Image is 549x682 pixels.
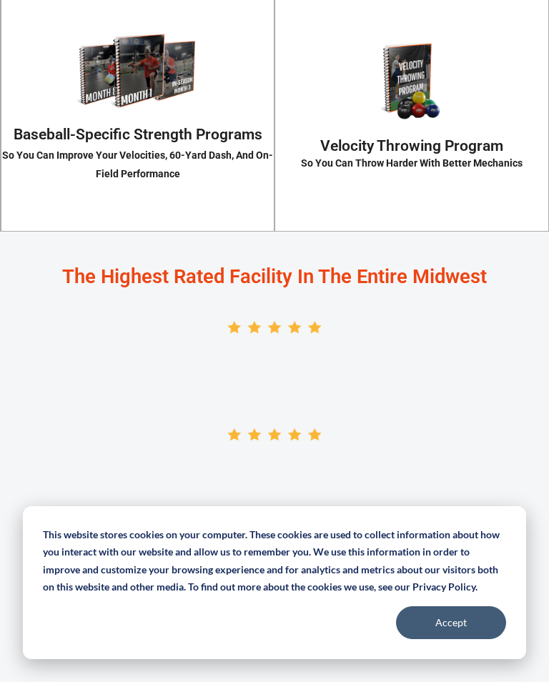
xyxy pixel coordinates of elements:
[275,139,548,154] h3: Velocity Throwing Program
[1,127,274,142] h3: Baseball-Specific Strength Programs
[14,267,535,287] h2: The Highest Rated Facility In The Entire Midwest
[353,41,470,122] img: Velocity-Throwing-Program-Photoshop
[71,31,204,111] img: Strength-Program-Mockup
[221,380,328,488] img: 5-Stars-4
[1,146,274,183] div: So You Can Improve Your Velocities, 60-Yard Dash, And On-Field Performance
[23,506,526,659] div: Cookie banner
[275,154,548,172] div: So You Can Throw Harder With Better Mechanics
[221,273,328,380] img: 5-Stars-4
[396,606,506,639] button: Accept
[221,488,328,595] img: 5-Stars-4
[43,526,506,596] p: This website stores cookies on your computer. These cookies are used to collect information about...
